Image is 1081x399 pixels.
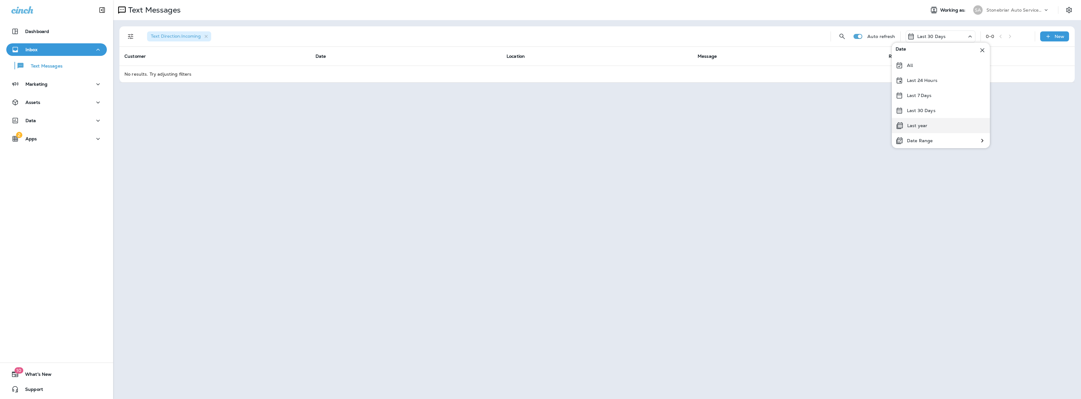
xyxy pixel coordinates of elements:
[6,43,107,56] button: Inbox
[907,138,933,143] p: Date Range
[698,53,717,59] span: Message
[940,8,967,13] span: Working as:
[907,63,913,68] p: All
[907,93,932,98] p: Last 7 Days
[889,53,905,59] span: Replied
[896,46,906,54] span: Date
[907,78,937,83] p: Last 24 Hours
[119,66,1075,82] td: No results. Try adjusting filters
[867,34,895,39] p: Auto refresh
[836,30,848,43] button: Search Messages
[6,368,107,380] button: 10What's New
[917,34,946,39] p: Last 30 Days
[1055,34,1064,39] p: New
[986,8,1043,13] p: Stonebriar Auto Services Group
[151,33,201,39] span: Text Direction : Incoming
[25,63,63,69] p: Text Messages
[6,132,107,145] button: 2Apps
[507,53,525,59] span: Location
[986,34,994,39] div: 0 - 0
[6,78,107,90] button: Marketing
[25,29,49,34] p: Dashboard
[973,5,983,15] div: SA
[93,4,111,16] button: Collapse Sidebar
[1063,4,1075,16] button: Settings
[25,47,37,52] p: Inbox
[124,30,137,43] button: Filters
[907,123,927,128] p: Last year
[124,53,146,59] span: Customer
[6,25,107,38] button: Dashboard
[25,82,47,87] p: Marketing
[6,114,107,127] button: Data
[907,108,936,113] p: Last 30 Days
[147,31,211,41] div: Text Direction:Incoming
[6,96,107,109] button: Assets
[25,100,40,105] p: Assets
[316,53,326,59] span: Date
[126,5,181,15] p: Text Messages
[14,367,23,374] span: 10
[19,387,43,394] span: Support
[19,372,52,379] span: What's New
[6,59,107,72] button: Text Messages
[16,132,22,138] span: 2
[25,136,37,141] p: Apps
[6,383,107,396] button: Support
[25,118,36,123] p: Data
